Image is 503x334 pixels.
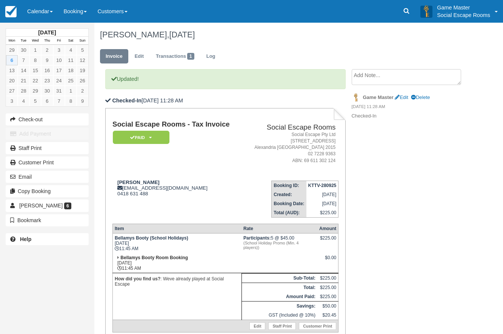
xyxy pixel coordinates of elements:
[20,236,31,242] b: Help
[395,94,408,100] a: Edit
[18,37,29,45] th: Tue
[317,292,338,302] td: $225.00
[352,113,466,120] p: Checked-In
[272,181,306,190] th: Booking ID:
[53,65,65,76] a: 17
[112,233,242,253] td: [DATE] 11:45 AM
[6,86,18,96] a: 27
[112,253,242,273] td: [DATE] 11:45 AM
[420,5,432,17] img: A3
[53,55,65,65] a: 10
[317,301,338,311] td: $50.00
[64,203,71,209] span: 6
[53,76,65,86] a: 24
[6,55,18,65] a: 6
[242,283,317,292] th: Total:
[6,185,89,197] button: Copy Booking
[41,45,53,55] a: 2
[6,76,18,86] a: 20
[38,29,56,36] strong: [DATE]
[112,97,142,104] b: Checked-In
[65,45,77,55] a: 4
[5,6,17,17] img: checkfront-main-nav-mini-logo.png
[65,37,77,45] th: Sat
[18,86,29,96] a: 28
[41,55,53,65] a: 9
[41,96,53,106] a: 6
[29,65,41,76] a: 15
[112,224,242,233] th: Item
[319,255,336,266] div: $0.00
[6,37,18,45] th: Mon
[113,131,169,144] em: Paid
[29,86,41,96] a: 29
[77,45,88,55] a: 5
[272,199,306,208] th: Booking Date:
[115,276,160,281] strong: How did you find us?
[242,301,317,311] th: Savings:
[65,65,77,76] a: 18
[268,322,296,330] a: Staff Print
[77,37,88,45] th: Sun
[65,76,77,86] a: 25
[100,49,128,64] a: Invoice
[6,142,89,154] a: Staff Print
[65,55,77,65] a: 11
[77,96,88,106] a: 9
[53,37,65,45] th: Fri
[18,65,29,76] a: 14
[6,45,18,55] a: 29
[6,65,18,76] a: 13
[41,86,53,96] a: 30
[100,30,466,39] h1: [PERSON_NAME],
[29,76,41,86] a: 22
[242,233,317,253] td: 5 @ $45.00
[308,183,337,188] strong: KTTV-280925
[112,179,242,196] div: [EMAIL_ADDRESS][DOMAIN_NAME] 0418 631 488
[437,11,490,19] p: Social Escape Rooms
[299,322,336,330] a: Customer Print
[6,156,89,169] a: Customer Print
[105,97,346,105] p: [DATE] 11:28 AM
[242,311,317,320] td: GST (Included @ 10%)
[29,37,41,45] th: Wed
[317,224,338,233] th: Amount
[19,203,63,209] span: [PERSON_NAME]
[169,30,195,39] span: [DATE]
[352,104,466,112] em: [DATE] 11:28 AM
[306,190,338,199] td: [DATE]
[6,199,89,212] a: [PERSON_NAME] 6
[105,69,346,89] p: Updated!
[411,94,430,100] a: Delete
[272,190,306,199] th: Created:
[6,128,89,140] button: Add Payment
[65,96,77,106] a: 8
[117,179,160,185] strong: [PERSON_NAME]
[150,49,200,64] a: Transactions1
[272,208,306,218] th: Total (AUD):
[243,241,315,250] em: (School Holiday Promo (Min. 4 players))
[112,121,242,128] h1: Social Escape Rooms - Tax Invoice
[187,53,194,60] span: 1
[245,131,336,164] address: Social Escape Pty Ltd [STREET_ADDRESS] Alexandria [GEOGRAPHIC_DATA] 2015 02 7228 9363 ABN: 69 611...
[363,94,394,100] strong: Game Master
[65,86,77,96] a: 1
[41,65,53,76] a: 16
[129,49,149,64] a: Edit
[306,199,338,208] td: [DATE]
[18,55,29,65] a: 7
[41,37,53,45] th: Thu
[319,235,336,247] div: $225.00
[437,4,490,11] p: Game Master
[317,311,338,320] td: $20.45
[249,322,265,330] a: Edit
[6,214,89,226] button: Bookmark
[242,224,317,233] th: Rate
[53,86,65,96] a: 31
[242,273,317,283] th: Sub-Total:
[53,45,65,55] a: 3
[120,255,188,260] strong: Bellamys Booty Room Booking
[6,233,89,245] a: Help
[53,96,65,106] a: 7
[201,49,221,64] a: Log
